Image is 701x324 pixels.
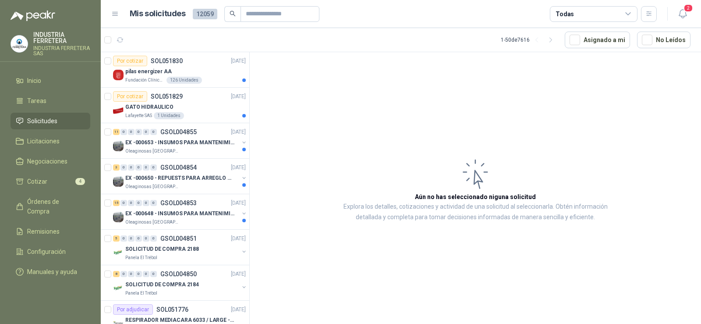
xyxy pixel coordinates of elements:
[113,247,124,258] img: Company Logo
[125,219,181,226] p: Oleaginosas [GEOGRAPHIC_DATA]
[113,233,248,261] a: 5 0 0 0 0 0 GSOL004851[DATE] Company LogoSOLICITUD DE COMPRA 2188Panela El Trébol
[113,129,120,135] div: 11
[27,177,47,186] span: Cotizar
[120,200,127,206] div: 0
[135,129,142,135] div: 0
[125,290,157,297] p: Panela El Trébol
[143,164,149,171] div: 0
[166,77,202,84] div: 126 Unidades
[11,72,90,89] a: Inicio
[160,200,197,206] p: GSOL004853
[231,199,246,207] p: [DATE]
[11,263,90,280] a: Manuales y ayuda
[150,200,157,206] div: 0
[143,200,149,206] div: 0
[135,200,142,206] div: 0
[128,271,135,277] div: 0
[11,173,90,190] a: Cotizar4
[113,235,120,242] div: 5
[193,9,217,19] span: 12059
[125,139,234,147] p: EX -000653 - INSUMOS PARA MANTENIMIENTO A CADENAS
[11,36,28,52] img: Company Logo
[113,304,153,315] div: Por adjudicar
[231,306,246,314] p: [DATE]
[113,164,120,171] div: 3
[128,129,135,135] div: 0
[113,162,248,190] a: 3 0 0 0 0 0 GSOL004854[DATE] Company LogoEX -000650 - REPUESTS PARA ARREGLO BOMBA DE PLANTAOleagi...
[11,11,55,21] img: Logo peakr
[27,197,82,216] span: Órdenes de Compra
[231,270,246,278] p: [DATE]
[150,164,157,171] div: 0
[101,52,249,88] a: Por cotizarSOL051830[DATE] Company Logopilas energizer AAFundación Clínica Shaio126 Unidades
[33,32,90,44] p: INDUSTRIA FERRETERA
[501,33,558,47] div: 1 - 50 de 7616
[113,105,124,116] img: Company Logo
[151,58,183,64] p: SOL051830
[150,129,157,135] div: 0
[128,200,135,206] div: 0
[113,200,120,206] div: 15
[231,93,246,101] p: [DATE]
[120,129,127,135] div: 0
[125,254,157,261] p: Panela El Trébol
[113,271,120,277] div: 8
[113,176,124,187] img: Company Logo
[125,77,165,84] p: Fundación Clínica Shaio
[113,141,124,151] img: Company Logo
[27,116,57,126] span: Solicitudes
[125,68,172,76] p: pilas energizer AA
[125,245,199,253] p: SOLICITUD DE COMPRA 2188
[120,235,127,242] div: 0
[11,243,90,260] a: Configuración
[125,210,234,218] p: EX -000648 - INSUMOS PARA MANTENIMIENITO MECANICO
[27,267,77,277] span: Manuales y ayuda
[27,76,41,85] span: Inicio
[11,133,90,150] a: Licitaciones
[113,269,248,297] a: 8 0 0 0 0 0 GSOL004850[DATE] Company LogoSOLICITUD DE COMPRA 2184Panela El Trébol
[130,7,186,20] h1: Mis solicitudes
[151,93,183,100] p: SOL051829
[156,306,188,313] p: SOL051776
[113,56,147,66] div: Por cotizar
[231,164,246,172] p: [DATE]
[150,235,157,242] div: 0
[125,103,173,111] p: GATO HIDRAULICO
[11,223,90,240] a: Remisiones
[27,227,60,236] span: Remisiones
[11,93,90,109] a: Tareas
[675,6,690,22] button: 2
[27,247,66,256] span: Configuración
[11,153,90,170] a: Negociaciones
[150,271,157,277] div: 0
[135,271,142,277] div: 0
[113,198,248,226] a: 15 0 0 0 0 0 GSOL004853[DATE] Company LogoEX -000648 - INSUMOS PARA MANTENIMIENITO MECANICOOleagi...
[231,235,246,243] p: [DATE]
[11,193,90,220] a: Órdenes de Compra
[160,271,197,277] p: GSOL004850
[337,202,613,223] p: Explora los detalles, cotizaciones y actividad de una solicitud al seleccionarla. Obtén informaci...
[128,164,135,171] div: 0
[27,136,60,146] span: Licitaciones
[125,148,181,155] p: Oleaginosas [GEOGRAPHIC_DATA]
[125,174,234,182] p: EX -000650 - REPUESTS PARA ARREGLO BOMBA DE PLANTA
[143,129,149,135] div: 0
[230,11,236,17] span: search
[120,164,127,171] div: 0
[135,235,142,242] div: 0
[565,32,630,48] button: Asignado a mi
[637,32,690,48] button: No Leídos
[125,112,152,119] p: Lafayette SAS
[231,128,246,136] p: [DATE]
[231,57,246,65] p: [DATE]
[160,164,197,171] p: GSOL004854
[154,112,184,119] div: 1 Unidades
[113,212,124,222] img: Company Logo
[113,91,147,102] div: Por cotizar
[75,178,85,185] span: 4
[113,127,248,155] a: 11 0 0 0 0 0 GSOL004855[DATE] Company LogoEX -000653 - INSUMOS PARA MANTENIMIENTO A CADENASOleagi...
[160,129,197,135] p: GSOL004855
[101,88,249,123] a: Por cotizarSOL051829[DATE] Company LogoGATO HIDRAULICOLafayette SAS1 Unidades
[33,46,90,56] p: INDUSTRIA FERRETERA SAS
[683,4,693,12] span: 2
